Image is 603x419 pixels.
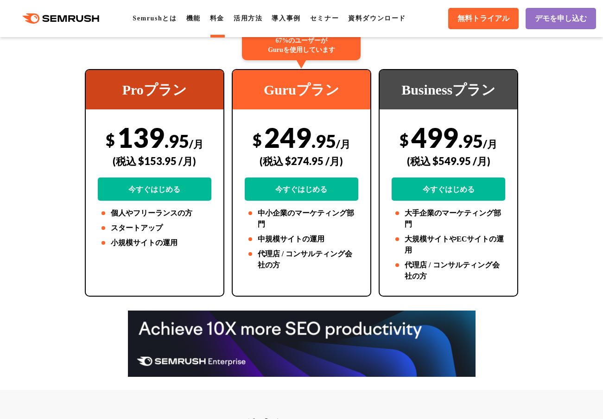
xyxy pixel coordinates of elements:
[98,178,211,201] a: 今すぐはじめる
[98,237,211,248] li: 小規模サイトの運用
[457,14,509,24] span: 無料トライアル
[245,178,358,201] a: 今すぐはじめる
[86,70,223,109] div: Proプラン
[392,260,505,282] li: 代理店 / コンサルティング会社の方
[186,15,201,22] a: 機能
[98,145,211,178] div: (税込 $153.95 /月)
[98,222,211,234] li: スタートアップ
[245,234,358,245] li: 中規模サイトの運用
[245,145,358,178] div: (税込 $274.95 /月)
[311,130,336,152] span: .95
[483,138,497,150] span: /月
[210,15,224,22] a: 料金
[272,15,300,22] a: 導入事例
[242,31,361,60] div: 67%のユーザーが Guruを使用しています
[392,234,505,256] li: 大規模サイトやECサイトの運用
[336,138,350,150] span: /月
[310,15,339,22] a: セミナー
[448,8,519,29] a: 無料トライアル
[253,130,262,149] span: $
[392,121,505,201] div: 499
[245,248,358,271] li: 代理店 / コンサルティング会社の方
[245,208,358,230] li: 中小企業のマーケティング部門
[392,178,505,201] a: 今すぐはじめる
[189,138,203,150] span: /月
[526,8,596,29] a: デモを申し込む
[458,130,483,152] span: .95
[380,70,517,109] div: Businessプラン
[98,208,211,219] li: 個人やフリーランスの方
[98,121,211,201] div: 139
[392,145,505,178] div: (税込 $549.95 /月)
[233,70,370,109] div: Guruプラン
[535,14,587,24] span: デモを申し込む
[400,130,409,149] span: $
[392,208,505,230] li: 大手企業のマーケティング部門
[133,15,177,22] a: Semrushとは
[106,130,115,149] span: $
[245,121,358,201] div: 249
[348,15,406,22] a: 資料ダウンロード
[165,130,189,152] span: .95
[234,15,262,22] a: 活用方法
